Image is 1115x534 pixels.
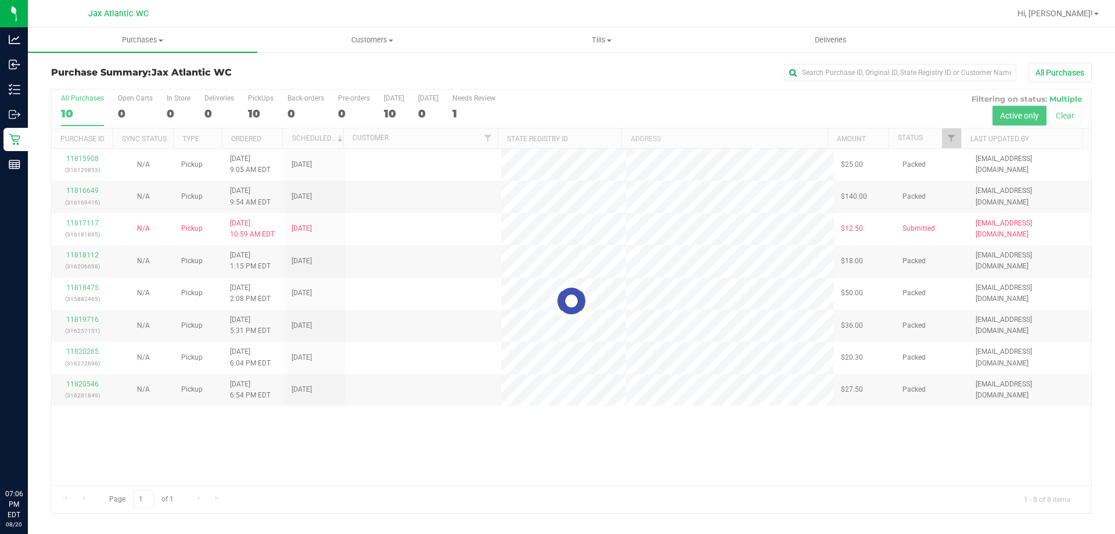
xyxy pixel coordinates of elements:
[28,28,257,52] a: Purchases
[487,28,716,52] a: Tills
[28,35,257,45] span: Purchases
[9,84,20,95] inline-svg: Inventory
[1028,63,1092,83] button: All Purchases
[9,34,20,45] inline-svg: Analytics
[5,489,23,520] p: 07:06 PM EDT
[716,28,945,52] a: Deliveries
[5,520,23,529] p: 08/20
[258,35,486,45] span: Customers
[88,9,149,19] span: Jax Atlantic WC
[12,441,46,476] iframe: Resource center
[152,67,232,78] span: Jax Atlantic WC
[487,35,715,45] span: Tills
[51,67,398,78] h3: Purchase Summary:
[9,159,20,170] inline-svg: Reports
[1017,9,1093,18] span: Hi, [PERSON_NAME]!
[9,134,20,145] inline-svg: Retail
[784,64,1016,81] input: Search Purchase ID, Original ID, State Registry ID or Customer Name...
[799,35,862,45] span: Deliveries
[9,109,20,120] inline-svg: Outbound
[9,59,20,70] inline-svg: Inbound
[257,28,487,52] a: Customers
